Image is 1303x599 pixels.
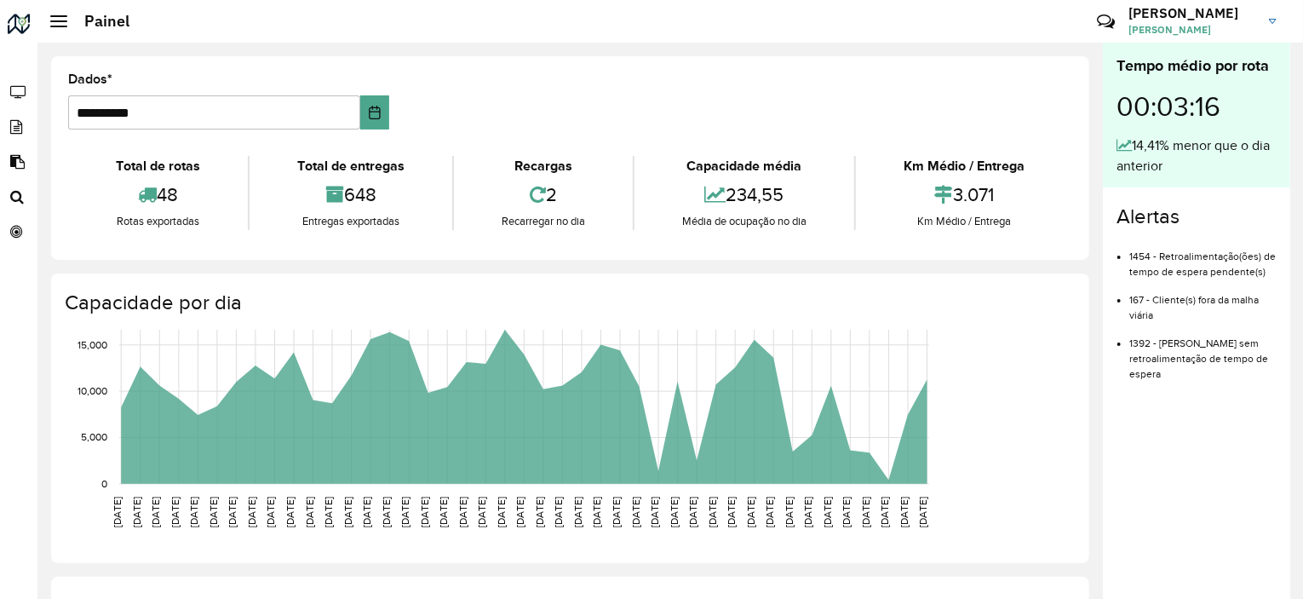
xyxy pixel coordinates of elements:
font: Km Médio / Entrega [917,215,1011,228]
text: [DATE] [669,497,680,527]
text: [DATE] [496,497,507,527]
text: [DATE] [707,497,718,527]
text: 0 [101,478,107,489]
font: 648 [344,184,376,204]
text: [DATE] [630,497,641,527]
font: 00:03:16 [1116,92,1220,121]
text: [DATE] [534,497,545,527]
font: 234,55 [726,184,784,204]
text: [DATE] [419,497,430,527]
text: [DATE] [611,497,622,527]
text: 10,000 [77,385,107,396]
text: [DATE] [822,497,833,527]
font: Alertas [1116,205,1180,228]
text: [DATE] [112,497,123,527]
text: [DATE] [649,497,660,527]
font: Entregas exportadas [302,215,399,228]
text: [DATE] [457,497,468,527]
font: Dados [68,72,107,86]
text: [DATE] [266,497,277,527]
text: [DATE] [169,497,181,527]
text: 5,000 [81,432,107,443]
text: [DATE] [227,497,238,527]
text: [DATE] [764,497,775,527]
font: Rotas exportadas [117,215,199,228]
text: [DATE] [592,497,603,527]
text: [DATE] [131,497,142,527]
font: Recarregar no dia [502,215,585,228]
text: [DATE] [687,497,698,527]
font: [PERSON_NAME] [1128,23,1211,36]
font: Total de rotas [116,158,200,173]
font: Recargas [514,158,572,173]
text: [DATE] [399,497,410,527]
text: [DATE] [323,497,334,527]
text: [DATE] [880,497,891,527]
font: 1392 - [PERSON_NAME] sem retroalimentação de tempo de espera [1129,337,1268,379]
text: [DATE] [361,497,372,527]
text: [DATE] [208,497,219,527]
a: Contato Rápido [1088,3,1124,40]
text: [DATE] [246,497,257,527]
text: [DATE] [554,497,565,527]
text: [DATE] [304,497,315,527]
text: [DATE] [342,497,353,527]
font: 48 [157,184,178,204]
text: 15,000 [77,339,107,350]
text: [DATE] [918,497,929,527]
font: 1454 - Retroalimentação(ões) de tempo de espera pendente(s) [1129,251,1276,277]
font: 167 - Cliente(s) fora da malha viária [1129,294,1259,320]
font: [PERSON_NAME] [1128,4,1238,21]
text: [DATE] [284,497,296,527]
font: Km Médio / Entrega [904,158,1025,173]
font: Total de entregas [297,158,405,173]
font: Tempo médio por rota [1116,57,1269,74]
font: Média de ocupação no dia [682,215,806,228]
text: [DATE] [745,497,756,527]
font: 2 [546,184,557,204]
text: [DATE] [860,497,871,527]
font: 3.071 [953,184,994,204]
text: [DATE] [515,497,526,527]
text: [DATE] [188,497,199,527]
text: [DATE] [803,497,814,527]
font: Capacidade por dia [65,291,242,314]
button: Escolha a data [360,95,389,130]
text: [DATE] [438,497,449,527]
text: [DATE] [841,497,852,527]
text: [DATE] [898,497,910,527]
text: [DATE] [572,497,583,527]
text: [DATE] [150,497,161,527]
text: [DATE] [381,497,392,527]
font: 14,41% menor que o dia anterior [1116,138,1270,173]
text: [DATE] [726,497,737,527]
font: Capacidade média [687,158,802,173]
font: Painel [84,11,129,31]
text: [DATE] [476,497,487,527]
text: [DATE] [784,497,795,527]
